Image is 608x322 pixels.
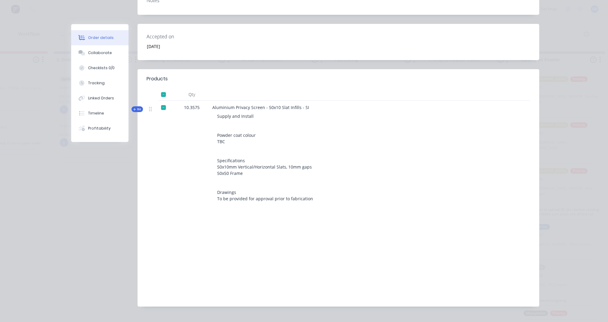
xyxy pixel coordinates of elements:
[71,121,128,136] button: Profitability
[88,111,104,116] div: Timeline
[88,50,112,56] div: Collaborate
[131,106,143,112] button: Kit
[88,95,114,101] div: Linked Orders
[71,76,128,91] button: Tracking
[88,65,115,71] div: Checklists 0/0
[133,107,141,111] span: Kit
[217,113,313,201] span: Supply and Install Powder coat colour TBC Specifications 50x10mm Vertical/Horizontal Slats, 10mm ...
[174,89,210,101] div: Qty
[212,105,309,110] span: Aluminium Privacy Screen - 50x10 Slat Infills - SI
[88,35,114,40] div: Order details
[143,42,218,51] input: Enter date
[184,104,200,111] span: 10.3575
[88,80,105,86] div: Tracking
[71,45,128,60] button: Collaborate
[71,60,128,76] button: Checklists 0/0
[71,30,128,45] button: Order details
[88,126,111,131] div: Profitability
[147,33,222,40] label: Accepted on
[71,106,128,121] button: Timeline
[147,75,168,82] div: Products
[71,91,128,106] button: Linked Orders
